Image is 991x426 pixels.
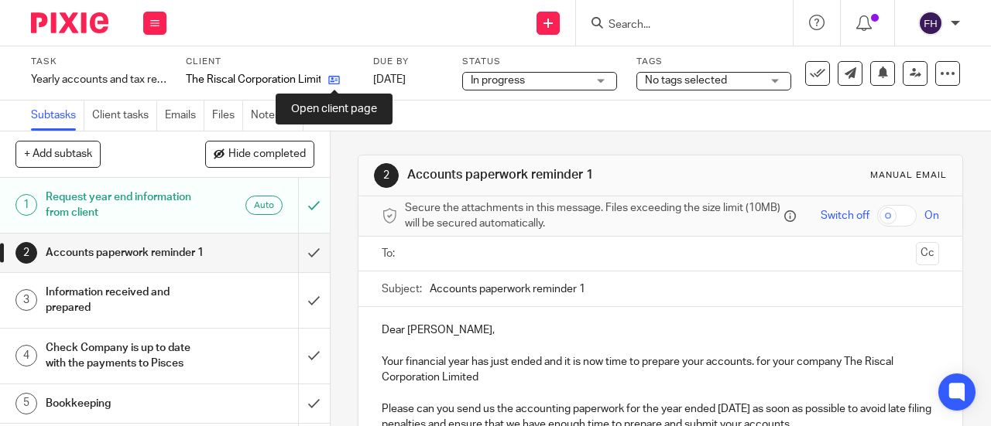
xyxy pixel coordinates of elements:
a: Client tasks [92,101,157,131]
p: Dear [PERSON_NAME], [382,322,939,338]
h1: Information received and prepared [46,281,204,320]
a: Files [212,101,243,131]
span: Hide completed [228,148,306,161]
div: 3 [15,289,37,311]
h1: Request year end information from client [46,186,204,225]
span: In progress [471,75,525,86]
span: Switch off [821,208,869,223]
img: Pixie [31,12,108,33]
label: Tags [636,56,791,68]
h1: Accounts paperwork reminder 1 [407,167,694,183]
h1: Accounts paperwork reminder 1 [46,241,204,264]
p: Your financial year has just ended and it is now time to prepare your accounts. for your company ... [382,354,939,386]
label: Task [31,56,166,68]
img: svg%3E [918,11,943,36]
div: 4 [15,345,37,366]
label: To: [382,246,399,261]
div: 2 [15,242,37,264]
div: 5 [15,393,37,414]
button: Hide completed [205,141,314,167]
span: No tags selected [645,75,727,86]
h1: Bookkeeping [46,392,204,415]
button: + Add subtask [15,141,101,167]
span: On [924,208,939,223]
div: Auto [245,196,283,215]
label: Subject: [382,281,422,297]
div: Yearly accounts and tax return - Automatic - December 2023 [31,72,166,87]
span: Secure the attachments in this message. Files exceeding the size limit (10MB) will be secured aut... [405,200,780,232]
div: 1 [15,194,37,216]
div: Manual email [870,169,947,182]
span: [DATE] [373,74,406,85]
button: Cc [916,242,939,265]
div: 2 [374,163,399,188]
a: Emails [165,101,204,131]
h1: Check Company is up to date with the payments to Pisces [46,336,204,376]
label: Due by [373,56,443,68]
label: Client [186,56,354,68]
a: Audit logs [311,101,367,131]
p: The Riscal Corporation Limited [186,72,321,87]
div: Yearly accounts and tax return - Automatic - [DATE] [31,72,166,87]
input: Search [607,19,746,32]
a: Notes (0) [251,101,303,131]
a: Subtasks [31,101,84,131]
label: Status [462,56,617,68]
